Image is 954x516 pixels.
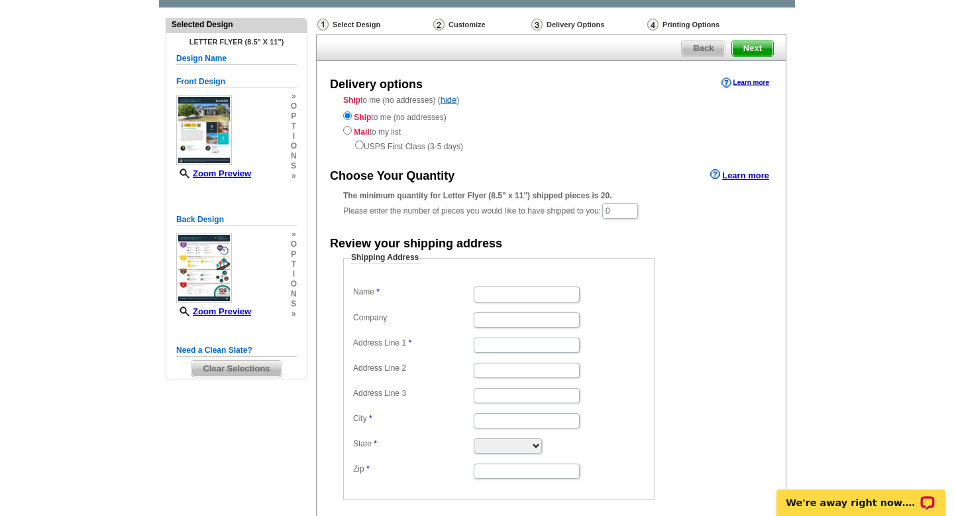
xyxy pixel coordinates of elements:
[291,121,297,131] span: t
[441,95,457,105] a: hide
[291,299,297,309] span: s
[353,438,472,450] label: State
[432,18,530,31] div: Customize
[343,96,360,105] strong: Ship
[330,235,502,253] div: Review your shipping address
[330,76,423,94] div: Delivery options
[291,269,297,279] span: i
[176,344,297,357] h5: Need a Clean Slate?
[646,18,764,31] div: Printing Options
[291,141,297,151] span: o
[343,138,759,153] div: USPS First Class (3-5 days)
[176,52,297,65] h5: Design Name
[291,161,297,171] span: s
[291,249,297,259] span: p
[530,18,646,34] div: Delivery Options
[433,19,445,31] img: Customize
[176,38,297,46] h4: Letter Flyer (8.5" x 11")
[291,151,297,161] span: n
[768,474,954,516] iframe: LiveChat chat widget
[176,76,297,88] h5: Front Design
[353,413,472,424] label: City
[343,190,759,202] div: The minimum quantity for Letter Flyer (8.5" x 11") shipped pieces is 20.
[647,19,659,31] img: Printing Options & Summary
[721,78,769,88] a: Learn more
[316,18,432,34] div: Select Design
[353,464,472,475] label: Zip
[350,252,420,264] legend: Shipping Address
[291,131,297,141] span: i
[191,361,281,377] span: Clear Selections
[353,363,472,374] label: Address Line 2
[291,259,297,269] span: t
[353,287,472,298] label: Name
[291,229,297,239] span: »
[353,312,472,324] label: Company
[166,19,307,31] div: Selected Design
[176,306,251,316] a: Zoom Preview
[291,111,297,121] span: p
[681,40,725,57] a: Back
[176,95,232,165] img: small-thumb.jpg
[330,168,454,185] div: Choose Your Quantity
[353,338,472,349] label: Address Line 1
[531,19,543,31] img: Delivery Options
[291,279,297,289] span: o
[291,171,297,181] span: »
[732,40,773,56] span: Next
[291,92,297,101] span: »
[291,239,297,249] span: o
[291,101,297,111] span: o
[291,289,297,299] span: n
[354,113,371,122] strong: Ship
[343,109,759,153] div: to me (no addresses) to my list
[343,190,759,220] div: Please enter the number of pieces you would like to have shipped to you:
[710,169,769,180] a: Learn more
[317,19,329,31] img: Select Design
[176,168,251,178] a: Zoom Preview
[317,94,786,153] div: to me (no addresses) ( )
[354,127,369,137] strong: Mail
[353,388,472,399] label: Address Line 3
[682,40,725,56] span: Back
[291,309,297,319] span: »
[176,214,297,226] h5: Back Design
[176,233,232,303] img: small-thumb.jpg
